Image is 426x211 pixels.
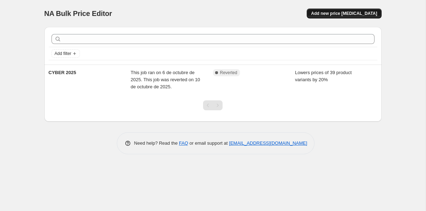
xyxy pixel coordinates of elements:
span: Reverted [220,70,237,76]
span: Add filter [55,51,71,56]
span: CYBER 2025 [49,70,76,75]
span: NA Bulk Price Editor [44,10,112,17]
span: or email support at [188,140,229,146]
span: Lowers prices of 39 product variants by 20% [295,70,352,82]
span: Add new price [MEDICAL_DATA] [311,11,377,16]
span: This job ran on 6 de octubre de 2025. This job was reverted on 10 de octubre de 2025. [131,70,200,89]
a: [EMAIL_ADDRESS][DOMAIN_NAME] [229,140,307,146]
button: Add new price [MEDICAL_DATA] [307,9,381,18]
button: Add filter [51,49,80,58]
a: FAQ [179,140,188,146]
span: Need help? Read the [134,140,179,146]
nav: Pagination [203,100,223,110]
